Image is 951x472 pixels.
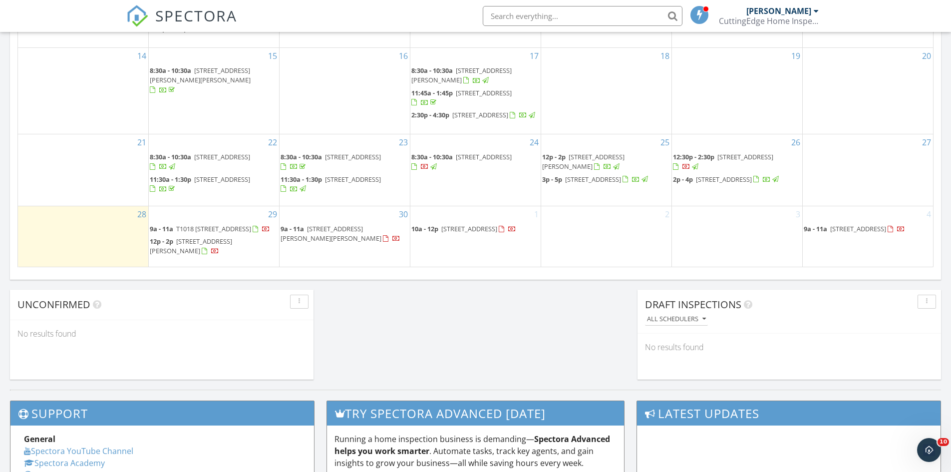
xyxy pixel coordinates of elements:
a: 11:30a - 1:30p [STREET_ADDRESS] [150,175,250,193]
span: 12:30p - 2:30p [673,152,714,161]
a: 11:30a - 1:30p [STREET_ADDRESS] [150,174,278,195]
img: The Best Home Inspection Software - Spectora [126,5,148,27]
h3: Try spectora advanced [DATE] [327,401,625,426]
a: 9a - 11a [STREET_ADDRESS][PERSON_NAME][PERSON_NAME] [281,224,400,243]
span: [STREET_ADDRESS] [717,152,773,161]
span: 11:30a - 1:30p [150,175,191,184]
span: [STREET_ADDRESS] [194,152,250,161]
span: 9a - 11a [281,224,304,233]
a: 12p - 2p [STREET_ADDRESS][PERSON_NAME] [150,237,232,255]
td: Go to September 22, 2025 [149,134,280,206]
a: 8:30a - 10:30a [STREET_ADDRESS][PERSON_NAME] [411,65,540,86]
a: Go to October 3, 2025 [794,206,802,222]
a: 3p - 5p [STREET_ADDRESS] [542,174,670,186]
span: 8:30a - 10:30a [281,152,322,161]
td: Go to September 23, 2025 [280,134,410,206]
a: Go to October 1, 2025 [532,206,541,222]
td: Go to September 16, 2025 [280,48,410,134]
span: 12p - 2p [150,237,173,246]
td: Go to September 24, 2025 [410,134,541,206]
td: Go to September 26, 2025 [671,134,802,206]
td: Go to September 20, 2025 [802,48,933,134]
span: [STREET_ADDRESS][PERSON_NAME] [150,237,232,255]
td: Go to October 2, 2025 [541,206,671,266]
a: Go to September 21, 2025 [135,134,148,150]
a: Go to September 25, 2025 [658,134,671,150]
a: 11:45a - 1:45p [STREET_ADDRESS] [411,87,540,109]
a: 10a - 12p [STREET_ADDRESS] [411,223,540,235]
td: Go to September 29, 2025 [149,206,280,266]
button: All schedulers [645,313,708,326]
a: 12:30p - 2:30p [STREET_ADDRESS] [673,151,801,173]
a: Go to September 18, 2025 [658,48,671,64]
a: Go to September 17, 2025 [528,48,541,64]
a: Go to September 29, 2025 [266,206,279,222]
a: 12p - 2p [STREET_ADDRESS][PERSON_NAME] [150,236,278,257]
h3: Support [10,401,314,426]
span: 9a - 11a [804,224,827,233]
a: 12p - 2p [STREET_ADDRESS][PERSON_NAME] [542,151,670,173]
a: Go to September 26, 2025 [789,134,802,150]
span: 11:45a - 1:45p [411,88,453,97]
span: 9a - 11a [150,224,173,233]
span: [STREET_ADDRESS] [325,152,381,161]
a: 8:30a - 10:30a [STREET_ADDRESS] [411,151,540,173]
a: 2:30p - 4:30p [STREET_ADDRESS] [411,110,537,119]
a: 8:30a - 10:30a [STREET_ADDRESS][PERSON_NAME][PERSON_NAME] [150,65,278,96]
a: Go to October 2, 2025 [663,206,671,222]
td: Go to October 3, 2025 [671,206,802,266]
span: [STREET_ADDRESS][PERSON_NAME] [411,66,512,84]
span: [STREET_ADDRESS] [325,175,381,184]
a: Go to September 23, 2025 [397,134,410,150]
span: [STREET_ADDRESS][PERSON_NAME] [542,152,625,171]
td: Go to September 17, 2025 [410,48,541,134]
td: Go to September 19, 2025 [671,48,802,134]
a: Go to September 15, 2025 [266,48,279,64]
a: Go to September 20, 2025 [920,48,933,64]
span: 2p - 4p [673,175,693,184]
a: 12p - 2p [STREET_ADDRESS][PERSON_NAME] [542,152,625,171]
input: Search everything... [483,6,682,26]
td: Go to September 25, 2025 [541,134,671,206]
div: No results found [10,320,314,347]
a: Go to September 27, 2025 [920,134,933,150]
span: 10 [938,438,949,446]
iframe: Intercom live chat [917,438,941,462]
span: 8:30a - 10:30a [411,66,453,75]
td: Go to September 14, 2025 [18,48,149,134]
a: 9a - 11a [STREET_ADDRESS] [804,224,905,233]
a: 9a - 11a T1018 [STREET_ADDRESS] [150,224,270,233]
td: Go to September 18, 2025 [541,48,671,134]
a: Go to September 30, 2025 [397,206,410,222]
td: Go to September 27, 2025 [802,134,933,206]
a: SPECTORA [126,13,237,34]
span: [STREET_ADDRESS] [194,175,250,184]
a: Go to September 22, 2025 [266,134,279,150]
a: Go to September 19, 2025 [789,48,802,64]
td: Go to October 1, 2025 [410,206,541,266]
a: 8:30a - 10:30a [STREET_ADDRESS] [150,151,278,173]
h3: Latest Updates [637,401,941,426]
td: Go to October 4, 2025 [802,206,933,266]
a: 9a - 11a [STREET_ADDRESS][PERSON_NAME][PERSON_NAME] [281,223,409,245]
a: 8:30a - 10:30a [STREET_ADDRESS][PERSON_NAME] [411,66,512,84]
a: 9a - 11a [STREET_ADDRESS] [804,223,932,235]
span: 8:30a - 10:30a [411,152,453,161]
strong: General [24,434,55,445]
a: 11:45a - 1:45p [STREET_ADDRESS] [411,88,512,107]
span: 8:30a - 10:30a [150,152,191,161]
span: 11:30a - 1:30p [281,175,322,184]
a: Go to October 4, 2025 [925,206,933,222]
span: 10a - 12p [411,224,438,233]
span: [STREET_ADDRESS][PERSON_NAME][PERSON_NAME] [150,66,251,84]
a: 2:30p - 4:30p [STREET_ADDRESS] [411,109,540,121]
span: [STREET_ADDRESS] [441,224,497,233]
strong: Spectora Advanced helps you work smarter [334,434,610,457]
span: 3p - 5p [542,175,562,184]
a: 3p - 5p [STREET_ADDRESS] [542,175,649,184]
span: [STREET_ADDRESS] [830,224,886,233]
div: [PERSON_NAME] [746,6,811,16]
a: 12:30p - 2:30p [STREET_ADDRESS] [673,152,773,171]
span: Unconfirmed [17,298,90,311]
td: Go to September 28, 2025 [18,206,149,266]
